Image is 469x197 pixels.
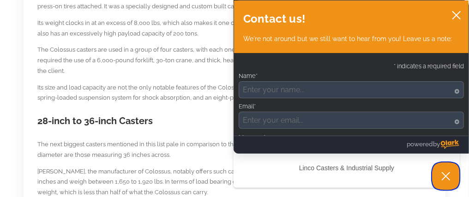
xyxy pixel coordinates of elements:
[239,112,464,129] input: Email
[37,18,432,39] p: Its weight clocks in at an excess of 8,000 lbs, which also makes it one of the heaviest casters e...
[243,10,305,28] h2: Contact us!
[455,88,459,92] span: Required field
[432,162,460,190] button: Close Chatbox
[14,166,60,182] input: Subscribe
[433,138,440,150] span: by
[37,83,432,104] p: Its size and load capacity are not the only notable features of the Colossus. This massive caster...
[455,118,459,123] span: Required field
[239,64,464,70] p: * indicates a required field
[37,140,432,161] p: The next biggest casters mentioned in this list pale in comparison to the size and features of th...
[39,107,186,116] strong: Sign up and Save 10% On Your Order
[449,8,464,23] button: close chatbox
[239,73,464,79] label: Name*
[37,45,432,76] p: The Colossus casters are used in a group of four casters, with each one capable of taking on 100,...
[243,34,459,43] p: We're not around but we still want to hear from you! Leave us a note:
[407,136,469,153] a: Powered by Olark
[239,135,464,141] label: Message*
[37,115,432,128] h2: 28-inch to 36-inch Casters
[239,104,464,110] label: Email*
[14,127,212,138] label: Email Address
[239,81,464,98] input: Name
[407,138,433,150] span: powered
